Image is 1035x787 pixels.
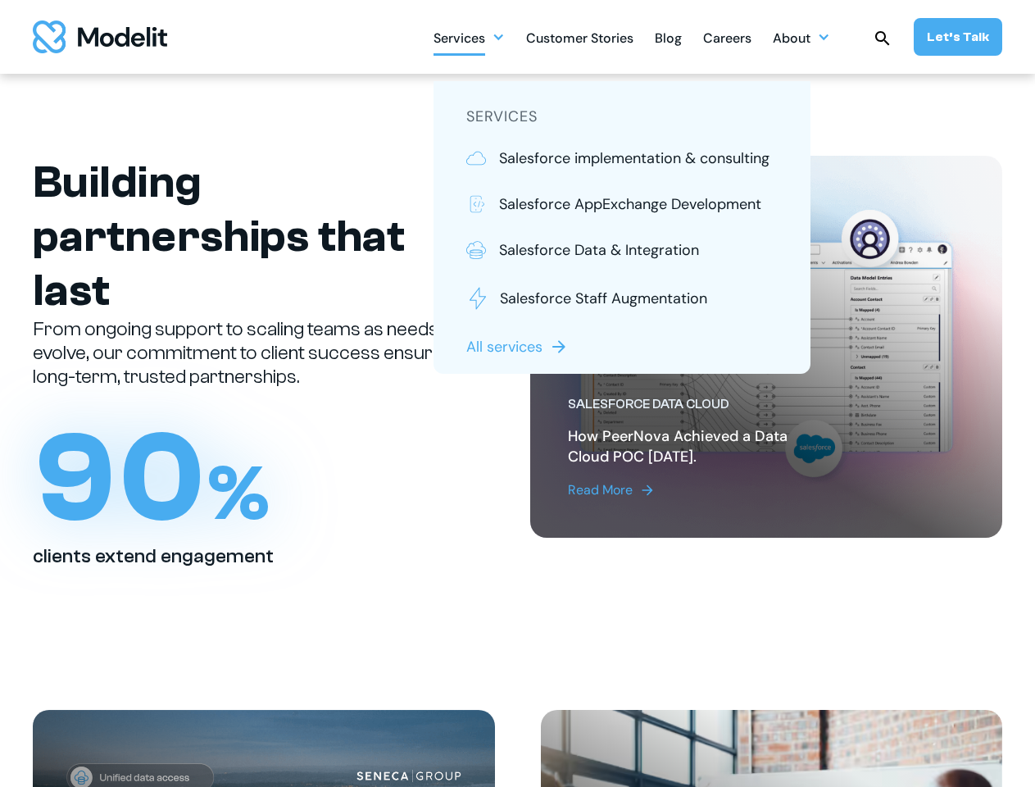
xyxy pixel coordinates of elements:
a: Customer Stories [526,21,633,53]
div: Careers [703,24,751,56]
h5: SERVICES [466,106,778,128]
div: Read More [568,480,633,500]
div: About [773,21,830,53]
h1: 90 [33,415,270,542]
div: Let’s Talk [927,28,989,46]
a: All services [466,336,572,357]
h2: How PeerNova Achieved a Data Cloud POC [DATE]. [568,426,831,467]
p: From ongoing support to scaling teams as needs evolve, our commitment to client success ensures l... [33,318,458,389]
a: Careers [703,21,751,53]
span: % [207,449,270,539]
a: Salesforce AppExchange Development [466,193,778,215]
a: Let’s Talk [914,18,1002,56]
a: Salesforce implementation & consulting [466,148,778,169]
div: Salesforce Data Cloud [568,396,831,413]
p: Salesforce Staff Augmentation [500,288,707,309]
p: Salesforce Data & Integration [499,239,699,261]
img: arrow [639,482,656,498]
nav: Services [434,81,810,374]
a: Salesforce Data & Integration [466,239,778,261]
a: Read More [568,480,831,500]
img: arrow [549,337,569,357]
div: Services [434,24,485,56]
p: All services [466,336,542,357]
a: Salesforce Staff Augmentation [466,285,778,312]
p: Salesforce implementation & consulting [499,148,769,169]
img: modelit logo [33,20,167,53]
div: Customer Stories [526,24,633,56]
div: About [773,24,810,56]
h1: Building partnerships that last [33,156,458,318]
div: Services [434,21,505,53]
a: home [33,20,167,53]
p: Salesforce AppExchange Development [499,193,761,215]
h2: clients extend engagement [33,545,274,569]
a: Blog [655,21,682,53]
div: Blog [655,24,682,56]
